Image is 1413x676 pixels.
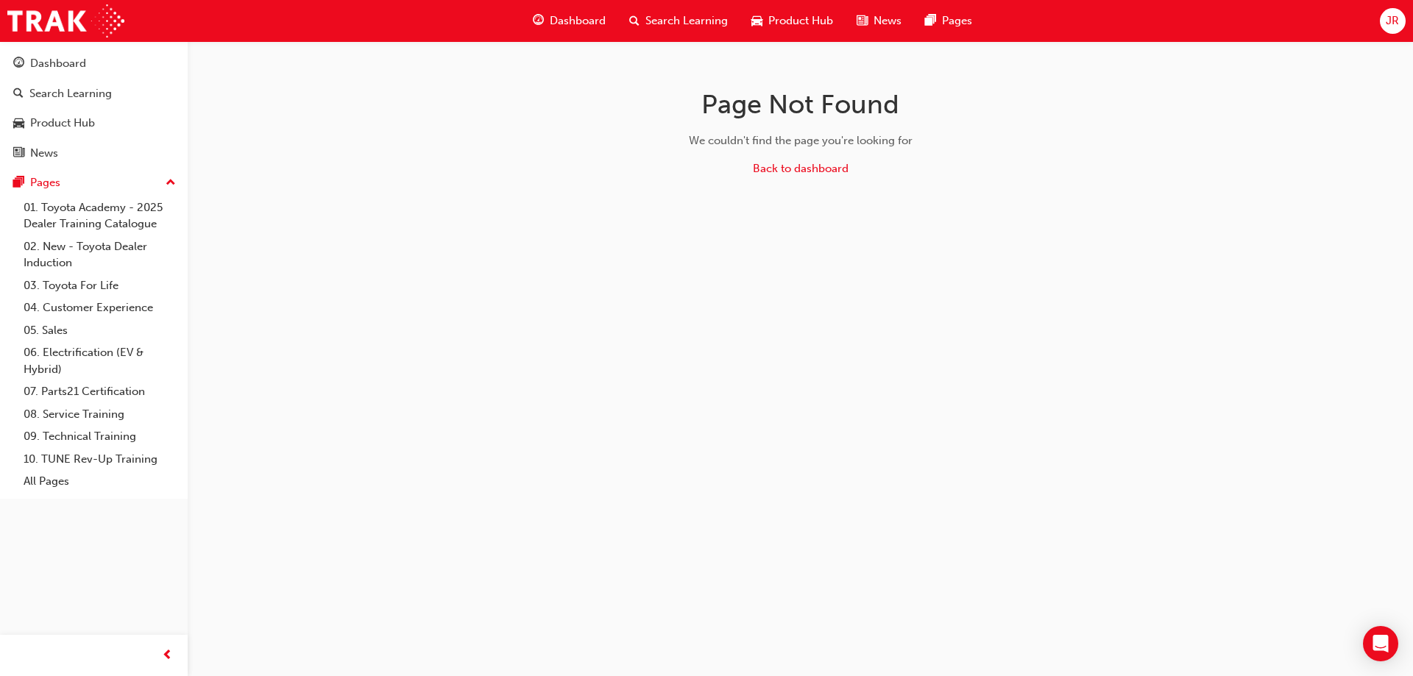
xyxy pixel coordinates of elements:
[925,12,936,30] span: pages-icon
[30,174,60,191] div: Pages
[30,145,58,162] div: News
[18,235,182,274] a: 02. New - Toyota Dealer Induction
[18,425,182,448] a: 09. Technical Training
[1380,8,1406,34] button: JR
[18,274,182,297] a: 03. Toyota For Life
[845,6,913,36] a: news-iconNews
[6,80,182,107] a: Search Learning
[18,448,182,471] a: 10. TUNE Rev-Up Training
[6,47,182,169] button: DashboardSearch LearningProduct HubNews
[18,380,182,403] a: 07. Parts21 Certification
[617,6,740,36] a: search-iconSearch Learning
[567,88,1034,121] h1: Page Not Found
[753,162,849,175] a: Back to dashboard
[6,50,182,77] a: Dashboard
[30,55,86,72] div: Dashboard
[18,470,182,493] a: All Pages
[13,177,24,190] span: pages-icon
[857,12,868,30] span: news-icon
[550,13,606,29] span: Dashboard
[7,4,124,38] img: Trak
[13,117,24,130] span: car-icon
[18,296,182,319] a: 04. Customer Experience
[567,132,1034,149] div: We couldn't find the page you're looking for
[521,6,617,36] a: guage-iconDashboard
[751,12,762,30] span: car-icon
[30,115,95,132] div: Product Hub
[29,85,112,102] div: Search Learning
[645,13,728,29] span: Search Learning
[1363,626,1398,661] div: Open Intercom Messenger
[13,147,24,160] span: news-icon
[166,174,176,193] span: up-icon
[6,169,182,196] button: Pages
[6,140,182,167] a: News
[768,13,833,29] span: Product Hub
[18,319,182,342] a: 05. Sales
[942,13,972,29] span: Pages
[6,110,182,137] a: Product Hub
[18,341,182,380] a: 06. Electrification (EV & Hybrid)
[533,12,544,30] span: guage-icon
[18,403,182,426] a: 08. Service Training
[913,6,984,36] a: pages-iconPages
[629,12,640,30] span: search-icon
[13,88,24,101] span: search-icon
[740,6,845,36] a: car-iconProduct Hub
[1386,13,1399,29] span: JR
[874,13,902,29] span: News
[18,196,182,235] a: 01. Toyota Academy - 2025 Dealer Training Catalogue
[13,57,24,71] span: guage-icon
[162,647,173,665] span: prev-icon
